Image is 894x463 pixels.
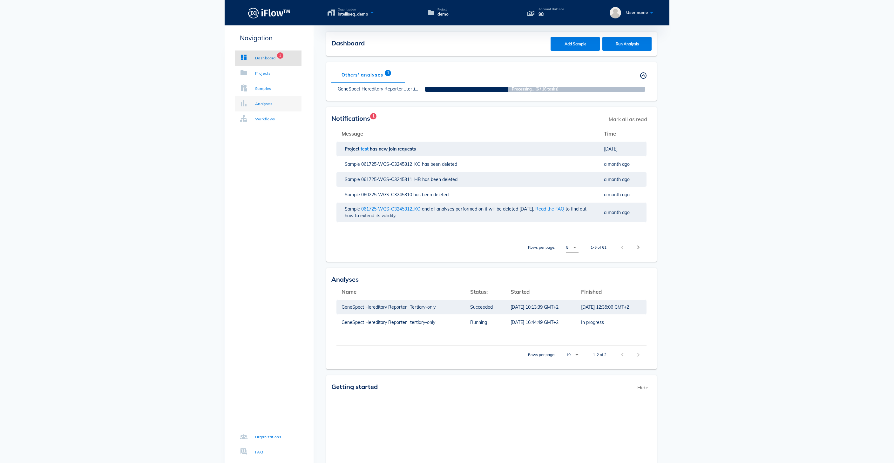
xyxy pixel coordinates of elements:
[235,33,301,43] p: Navigation
[422,161,458,167] span: has been deleted
[336,315,465,330] td: GeneSpect Hereditary Reporter _tertiary-only_
[571,244,579,251] i: arrow_drop_down
[370,113,376,119] span: Badge
[277,52,283,59] span: Badge
[604,210,630,215] span: a month ago
[255,449,263,455] div: FAQ
[255,116,275,122] div: Workflows
[255,85,271,92] div: Samples
[447,86,623,92] strong: Processing... (6 / 16 tasks)
[437,11,449,17] span: demo
[385,70,391,76] span: Badge
[225,6,314,20] a: Logo
[255,55,276,61] div: Dashboard
[331,67,393,83] div: Others' analyses
[593,352,606,358] div: 1-2 of 2
[422,177,459,182] span: has been deleted
[528,346,581,364] div: Rows per page:
[345,177,361,182] span: Sample
[604,161,630,167] span: a month ago
[633,242,644,253] button: Next page
[361,192,413,198] span: 060225-WGS-C3245310
[342,130,363,137] span: Message
[538,11,564,18] p: 98
[535,206,564,212] a: Read the FAQ
[557,42,594,46] span: Add Sample
[505,284,576,299] th: Started: Not sorted. Activate to sort ascending.
[511,288,530,295] span: Started
[576,284,647,299] th: Finished: Not sorted. Activate to sort ascending.
[604,146,618,152] span: [DATE]
[606,112,650,126] span: Mark all as read
[437,8,449,11] span: Project
[566,242,579,252] div: 5Rows per page:
[361,146,370,152] span: test
[345,206,361,212] span: Sample
[626,10,648,15] span: User name
[361,206,422,212] span: 061725-WGS-C3245312_KO
[591,245,606,250] div: 1-5 of 61
[551,37,600,51] button: Add Sample
[609,42,646,46] span: Run Analysis
[331,114,370,122] span: Notifications
[573,351,581,359] i: arrow_drop_down
[255,434,281,440] div: Organizations
[331,275,359,283] span: Analyses
[465,299,505,315] td: Succeeded
[566,352,571,358] div: 10
[345,146,361,152] span: Project
[336,299,465,315] td: GeneSpect Hereditary Reporter _Tertiary-only_
[505,299,576,315] td: [DATE] 10:13:39 GMT+2
[505,315,576,330] td: [DATE] 16:44:49 GMT+2
[336,126,599,141] th: Message
[370,146,417,152] span: has new join requests
[413,192,450,198] span: has been deleted
[604,130,616,137] span: Time
[470,288,488,295] span: Status:
[566,245,568,250] div: 5
[361,161,422,167] span: 061725-WGS-C3245312_KO
[610,7,621,18] img: User name
[255,70,270,77] div: Projects
[331,39,365,47] span: Dashboard
[604,192,630,198] span: a month ago
[361,177,422,182] span: 061725-WGS-C3245311_HB
[566,350,581,360] div: 10Rows per page:
[422,206,535,212] span: and all analyses performed on it will be deleted [DATE].
[576,299,647,315] td: [DATE] 12:35:06 GMT+2
[338,86,433,92] a: GeneSpect Hereditary Reporter _tertiary-only_
[576,315,647,330] td: In progress
[345,192,361,198] span: Sample
[602,37,652,51] button: Run Analysis
[338,11,368,17] span: intelliseq_demo
[345,161,361,167] span: Sample
[538,8,564,11] p: Account Balance
[465,315,505,330] td: Running
[338,8,368,11] span: Organization
[336,284,465,299] th: Name: Not sorted. Activate to sort ascending.
[604,177,630,182] span: a month ago
[331,383,378,391] span: Getting started
[634,380,652,394] span: Hide
[528,238,579,257] div: Rows per page:
[599,126,647,141] th: Time: Not sorted. Activate to sort ascending.
[255,101,272,107] div: Analyses
[342,288,356,295] span: Name
[634,244,642,251] i: chevron_right
[465,284,505,299] th: Status:: Not sorted. Activate to sort ascending.
[581,288,602,295] span: Finished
